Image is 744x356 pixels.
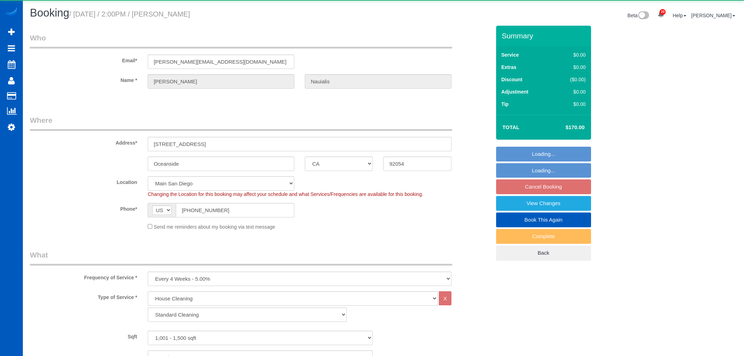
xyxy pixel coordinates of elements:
[30,33,452,49] legend: Who
[25,203,142,212] label: Phone*
[383,157,451,171] input: Zip Code*
[25,55,142,64] label: Email*
[502,124,520,130] strong: Total
[69,10,190,18] small: / [DATE] / 2:00PM / [PERSON_NAME]
[305,74,451,89] input: Last Name*
[501,101,509,108] label: Tip
[148,191,423,197] span: Changing the Location for this booking may affect your schedule and what Services/Frequencies are...
[25,331,142,340] label: Sqft
[660,9,666,15] span: 20
[691,13,735,18] a: [PERSON_NAME]
[673,13,686,18] a: Help
[30,115,452,131] legend: Where
[502,32,588,40] h3: Summary
[556,51,586,58] div: $0.00
[30,7,69,19] span: Booking
[544,125,584,131] h4: $170.00
[25,291,142,301] label: Type of Service *
[496,212,591,227] a: Book This Again
[148,74,294,89] input: First Name*
[556,88,586,95] div: $0.00
[148,157,294,171] input: City*
[25,176,142,186] label: Location
[4,7,18,17] img: Automaid Logo
[25,74,142,84] label: Name *
[501,51,519,58] label: Service
[556,64,586,71] div: $0.00
[496,196,591,211] a: View Changes
[556,76,586,83] div: ($0.00)
[148,55,294,69] input: Email*
[501,88,528,95] label: Adjustment
[25,137,142,146] label: Address*
[176,203,294,217] input: Phone*
[496,246,591,260] a: Back
[154,224,275,230] span: Send me reminders about my booking via text message
[637,11,649,20] img: New interface
[30,250,452,266] legend: What
[556,101,586,108] div: $0.00
[628,13,649,18] a: Beta
[501,64,517,71] label: Extras
[501,76,522,83] label: Discount
[654,7,668,23] a: 20
[25,272,142,281] label: Frequency of Service *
